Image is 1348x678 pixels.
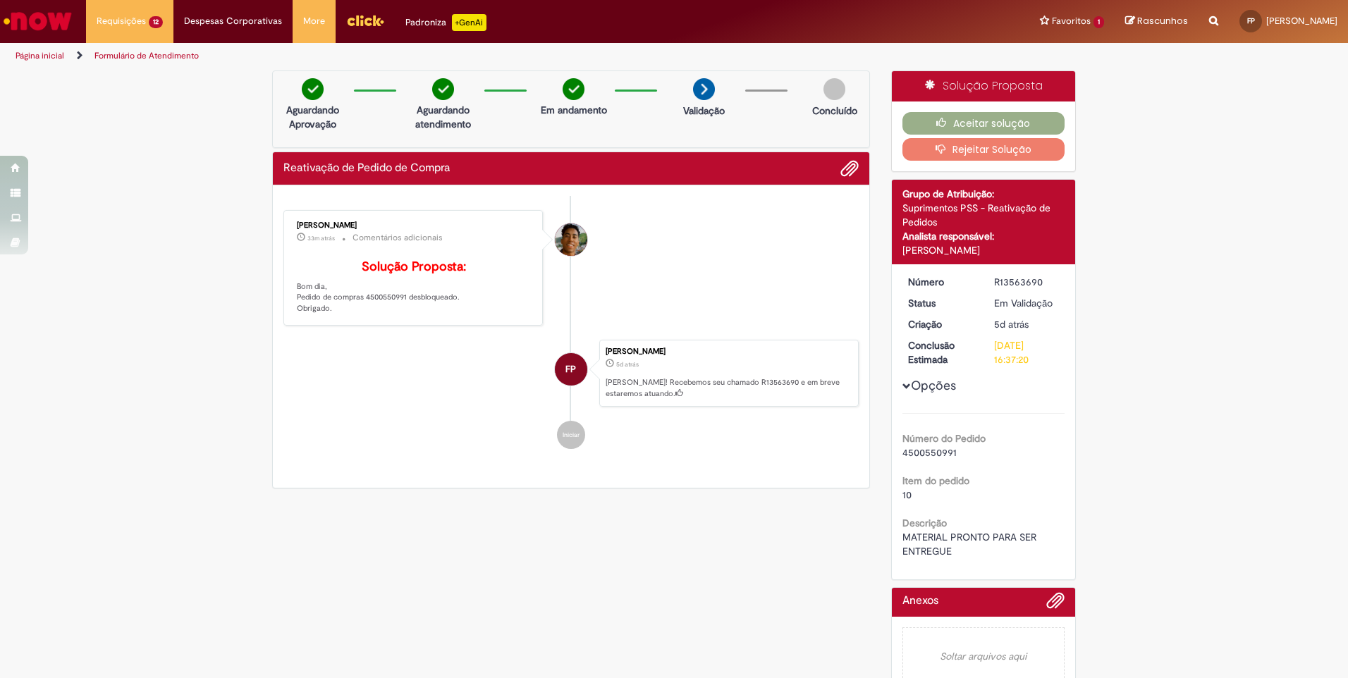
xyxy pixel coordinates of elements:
[283,196,859,464] ul: Histórico de tíquete
[693,78,715,100] img: arrow-next.png
[902,432,986,445] b: Número do Pedido
[683,104,725,118] p: Validação
[362,259,466,275] b: Solução Proposta:
[994,317,1060,331] div: 24/09/2025 15:37:17
[16,50,64,61] a: Página inicial
[1,7,74,35] img: ServiceNow
[94,50,199,61] a: Formulário de Atendimento
[1266,15,1337,27] span: [PERSON_NAME]
[994,296,1060,310] div: Em Validação
[606,347,851,356] div: [PERSON_NAME]
[902,243,1065,257] div: [PERSON_NAME]
[902,474,969,487] b: Item do pedido
[902,446,957,459] span: 4500550991
[994,318,1029,331] time: 24/09/2025 15:37:17
[902,531,1039,557] span: MATERIAL PRONTO PARA SER ENTREGUE
[892,71,1076,101] div: Solução Proposta
[278,103,347,131] p: Aguardando Aprovação
[616,360,639,369] span: 5d atrás
[902,229,1065,243] div: Analista responsável:
[563,78,584,100] img: check-circle-green.png
[565,352,576,386] span: FP
[823,78,845,100] img: img-circle-grey.png
[432,78,454,100] img: check-circle-green.png
[902,595,938,608] h2: Anexos
[149,16,163,28] span: 12
[897,296,984,310] dt: Status
[994,318,1029,331] span: 5d atrás
[1125,15,1188,28] a: Rascunhos
[303,14,325,28] span: More
[994,275,1060,289] div: R13563690
[812,104,857,118] p: Concluído
[840,159,859,178] button: Adicionar anexos
[902,488,912,501] span: 10
[902,138,1065,161] button: Rejeitar Solução
[1247,16,1255,25] span: FP
[1137,14,1188,27] span: Rascunhos
[307,234,335,242] time: 29/09/2025 10:51:35
[994,338,1060,366] div: [DATE] 16:37:20
[902,112,1065,135] button: Aceitar solução
[902,517,947,529] b: Descrição
[409,103,477,131] p: Aguardando atendimento
[897,338,984,366] dt: Conclusão Estimada
[606,377,851,399] p: [PERSON_NAME]! Recebemos seu chamado R13563690 e em breve estaremos atuando.
[616,360,639,369] time: 24/09/2025 15:37:17
[1093,16,1104,28] span: 1
[902,187,1065,201] div: Grupo de Atribuição:
[302,78,324,100] img: check-circle-green.png
[1046,591,1065,617] button: Adicionar anexos
[897,275,984,289] dt: Número
[902,201,1065,229] div: Suprimentos PSS - Reativação de Pedidos
[97,14,146,28] span: Requisições
[307,234,335,242] span: 33m atrás
[1052,14,1091,28] span: Favoritos
[353,232,443,244] small: Comentários adicionais
[897,317,984,331] dt: Criação
[452,14,486,31] p: +GenAi
[184,14,282,28] span: Despesas Corporativas
[555,353,587,386] div: Fernando Ferreira Valois Pereira
[283,340,859,407] li: Fernando Ferreira Valois Pereira
[11,43,888,69] ul: Trilhas de página
[405,14,486,31] div: Padroniza
[283,162,450,175] h2: Reativação de Pedido de Compra Histórico de tíquete
[297,260,532,314] p: Bom dia, Pedido de compras 4500550991 desbloqueado. Obrigado.
[541,103,607,117] p: Em andamento
[297,221,532,230] div: [PERSON_NAME]
[555,223,587,256] div: Victor Oliveira Reis Da Cruz
[346,10,384,31] img: click_logo_yellow_360x200.png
